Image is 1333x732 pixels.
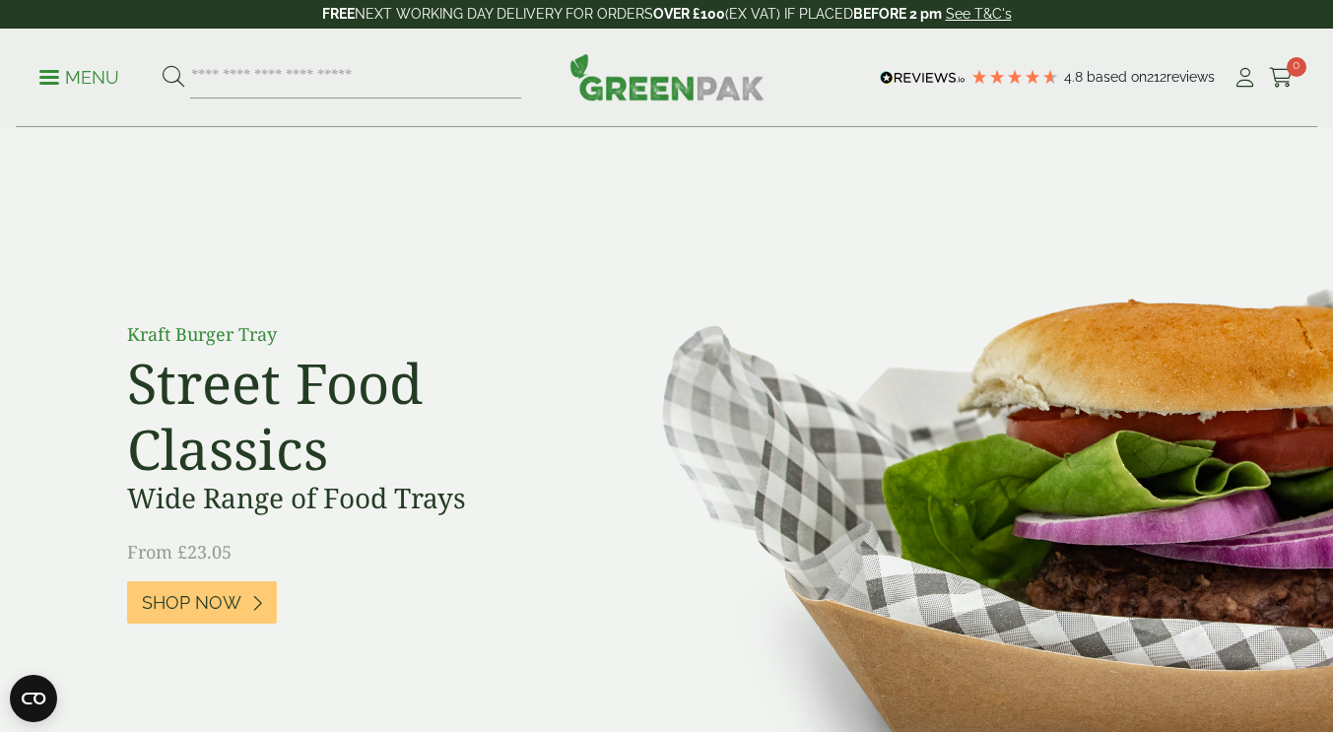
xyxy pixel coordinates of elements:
a: Shop Now [127,581,277,624]
strong: OVER £100 [653,6,725,22]
i: My Account [1233,68,1257,88]
a: Menu [39,66,119,86]
span: 212 [1147,69,1166,85]
span: From £23.05 [127,540,232,564]
span: 0 [1287,57,1306,77]
span: Based on [1087,69,1147,85]
span: reviews [1166,69,1215,85]
span: Shop Now [142,592,241,614]
p: Menu [39,66,119,90]
img: REVIEWS.io [880,71,966,85]
strong: BEFORE 2 pm [853,6,942,22]
div: 4.79 Stars [970,68,1059,86]
a: See T&C's [946,6,1012,22]
img: GreenPak Supplies [569,53,765,100]
button: Open CMP widget [10,675,57,722]
strong: FREE [322,6,355,22]
span: 4.8 [1064,69,1087,85]
i: Cart [1269,68,1294,88]
h2: Street Food Classics [127,350,570,482]
p: Kraft Burger Tray [127,321,570,348]
h3: Wide Range of Food Trays [127,482,570,515]
a: 0 [1269,63,1294,93]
